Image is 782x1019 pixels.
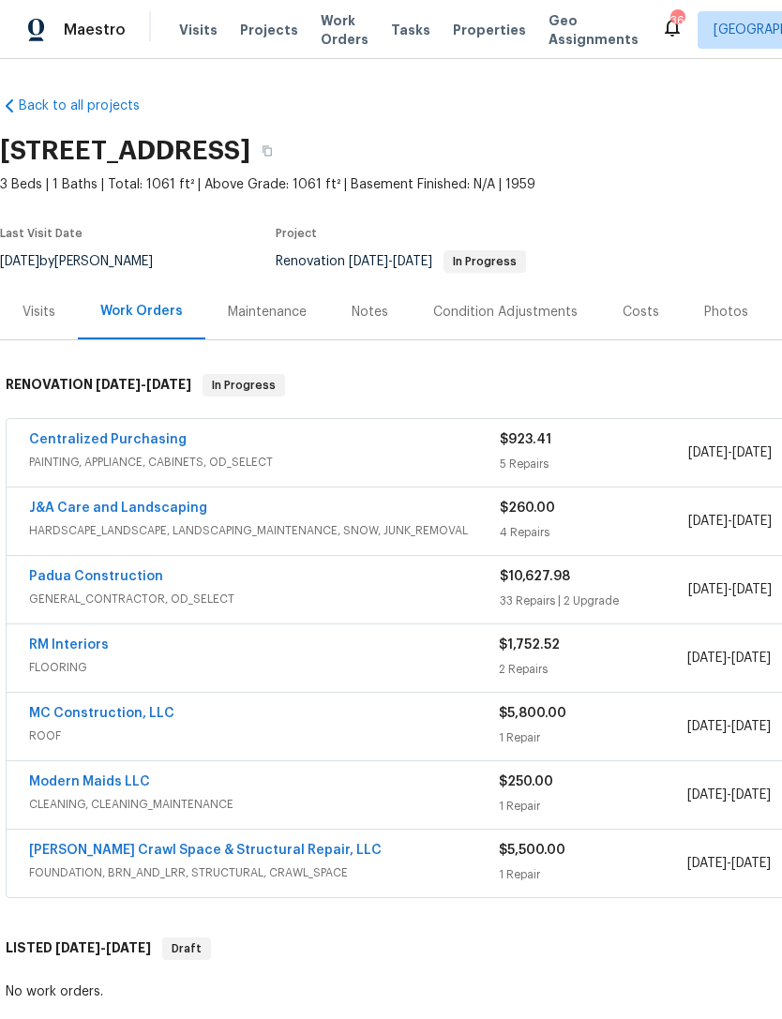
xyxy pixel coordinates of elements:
[687,857,727,870] span: [DATE]
[731,720,771,733] span: [DATE]
[499,728,686,747] div: 1 Repair
[500,433,551,446] span: $923.41
[445,256,524,267] span: In Progress
[687,854,771,873] span: -
[146,378,191,391] span: [DATE]
[29,844,382,857] a: [PERSON_NAME] Crawl Space & Structural Repair, LLC
[349,255,388,268] span: [DATE]
[670,11,684,30] div: 36
[29,727,499,745] span: ROOF
[6,937,151,960] h6: LISTED
[29,658,499,677] span: FLOORING
[96,378,141,391] span: [DATE]
[688,443,772,462] span: -
[29,863,499,882] span: FOUNDATION, BRN_AND_LRR, STRUCTURAL, CRAWL_SPACE
[687,649,771,667] span: -
[29,707,174,720] a: MC Construction, LLC
[688,446,728,459] span: [DATE]
[687,720,727,733] span: [DATE]
[29,502,207,515] a: J&A Care and Landscaping
[250,134,284,168] button: Copy Address
[29,590,500,608] span: GENERAL_CONTRACTOR, OD_SELECT
[393,255,432,268] span: [DATE]
[55,941,151,954] span: -
[6,374,191,397] h6: RENOVATION
[29,570,163,583] a: Padua Construction
[453,21,526,39] span: Properties
[688,515,728,528] span: [DATE]
[499,638,560,652] span: $1,752.52
[500,455,688,473] div: 5 Repairs
[499,660,686,679] div: 2 Repairs
[106,941,151,954] span: [DATE]
[29,453,500,472] span: PAINTING, APPLIANCE, CABINETS, OD_SELECT
[352,303,388,322] div: Notes
[179,21,218,39] span: Visits
[500,523,688,542] div: 4 Repairs
[688,583,728,596] span: [DATE]
[499,865,686,884] div: 1 Repair
[732,446,772,459] span: [DATE]
[704,303,748,322] div: Photos
[731,652,771,665] span: [DATE]
[687,786,771,804] span: -
[349,255,432,268] span: -
[204,376,283,395] span: In Progress
[29,795,499,814] span: CLEANING, CLEANING_MAINTENANCE
[500,502,555,515] span: $260.00
[321,11,368,49] span: Work Orders
[732,515,772,528] span: [DATE]
[100,302,183,321] div: Work Orders
[499,797,686,816] div: 1 Repair
[500,570,570,583] span: $10,627.98
[731,857,771,870] span: [DATE]
[688,512,772,531] span: -
[29,433,187,446] a: Centralized Purchasing
[500,592,688,610] div: 33 Repairs | 2 Upgrade
[732,583,772,596] span: [DATE]
[499,775,553,788] span: $250.00
[549,11,639,49] span: Geo Assignments
[55,941,100,954] span: [DATE]
[29,521,500,540] span: HARDSCAPE_LANDSCAPE, LANDSCAPING_MAINTENANCE, SNOW, JUNK_REMOVAL
[240,21,298,39] span: Projects
[29,775,150,788] a: Modern Maids LLC
[687,788,727,802] span: [DATE]
[687,652,727,665] span: [DATE]
[687,717,771,736] span: -
[96,378,191,391] span: -
[228,303,307,322] div: Maintenance
[731,788,771,802] span: [DATE]
[23,303,55,322] div: Visits
[391,23,430,37] span: Tasks
[688,580,772,599] span: -
[433,303,578,322] div: Condition Adjustments
[276,255,526,268] span: Renovation
[164,939,209,958] span: Draft
[29,638,109,652] a: RM Interiors
[623,303,659,322] div: Costs
[499,707,566,720] span: $5,800.00
[64,21,126,39] span: Maestro
[276,228,317,239] span: Project
[499,844,565,857] span: $5,500.00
